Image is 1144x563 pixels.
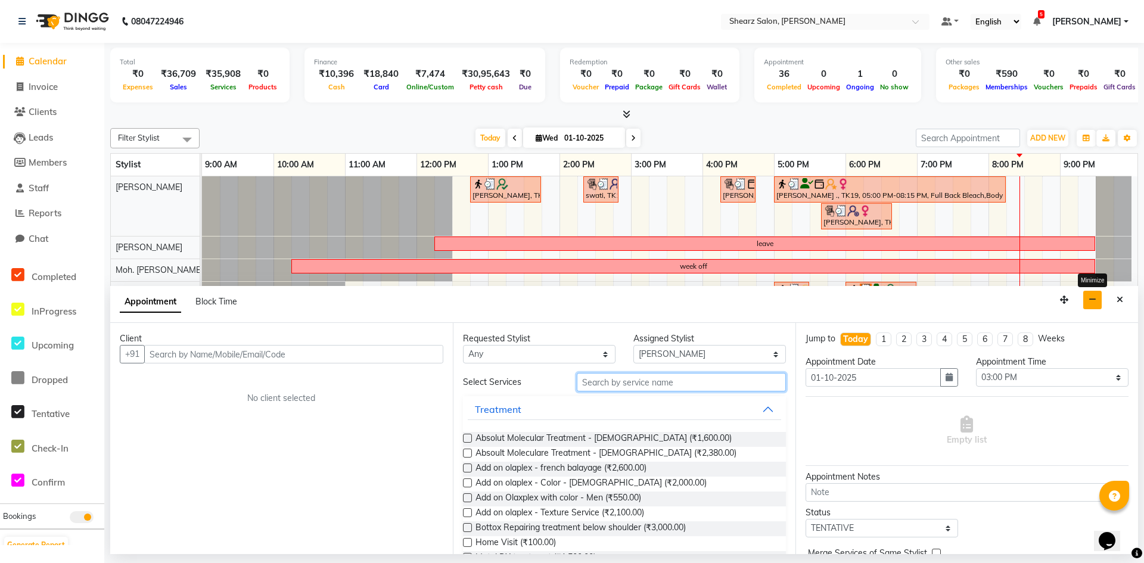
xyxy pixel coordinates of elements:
input: Search Appointment [916,129,1020,147]
button: +91 [120,345,145,363]
div: Finance [314,57,536,67]
a: 10:00 AM [274,156,317,173]
div: 1 [843,67,877,81]
div: leave [757,238,773,249]
a: 5:00 PM [775,156,812,173]
div: 0 [877,67,912,81]
span: Appointment [120,291,181,313]
div: Minimize [1078,273,1107,287]
a: 5 [1033,16,1040,27]
div: ₹0 [515,67,536,81]
span: Voucher [570,83,602,91]
span: Completed [32,271,76,282]
span: Clients [29,106,57,117]
div: ₹0 [946,67,983,81]
iframe: chat widget [1094,515,1132,551]
a: Chat [3,232,101,246]
input: 2025-10-01 [561,129,620,147]
span: InProgress [32,306,76,317]
button: Close [1111,291,1129,309]
li: 8 [1018,332,1033,346]
span: [PERSON_NAME] [116,182,182,192]
li: 6 [977,332,993,346]
span: Empty list [947,416,987,446]
span: Stylist [116,159,141,170]
span: Members [29,157,67,168]
span: Ongoing [843,83,877,91]
a: 9:00 AM [202,156,240,173]
span: Package [632,83,666,91]
span: Packages [946,83,983,91]
div: Appointment [764,57,912,67]
a: 8:00 PM [989,156,1027,173]
button: Treatment [468,399,781,420]
div: ₹0 [570,67,602,81]
div: week off [680,261,707,272]
span: [PERSON_NAME] [116,242,182,253]
div: ₹0 [666,67,704,81]
li: 2 [896,332,912,346]
span: Reports [29,207,61,219]
span: Moh. [PERSON_NAME] ... [116,265,211,275]
span: Card [371,83,392,91]
li: 7 [997,332,1013,346]
span: Confirm [32,477,65,488]
span: Tentative [32,408,70,419]
div: ₹0 [120,67,156,81]
div: Other sales [946,57,1139,67]
div: Appointment Notes [806,471,1129,483]
img: logo [30,5,112,38]
span: Online/Custom [403,83,457,91]
div: ₹30,95,643 [457,67,515,81]
div: Treatment [475,402,521,416]
span: Home Visit (₹100.00) [475,536,556,551]
div: ₹590 [983,67,1031,81]
a: 9:00 PM [1061,156,1098,173]
div: swati, TK14, 02:20 PM-02:50 PM, Eyebrow threading,Upperlip threading [585,178,617,201]
span: Petty cash [467,83,506,91]
div: Total [120,57,280,67]
a: 1:00 PM [489,156,526,173]
div: ₹0 [1031,67,1067,81]
span: 5 [1038,10,1044,18]
div: ₹0 [1067,67,1101,81]
div: ₹0 [632,67,666,81]
span: Cash [325,83,348,91]
div: Select Services [454,376,568,388]
div: [PERSON_NAME], TK20, 04:15 PM-04:45 PM, Eyebrow threading,Forehead threading [722,178,754,201]
div: 0 [804,67,843,81]
div: ₹0 [704,67,730,81]
div: Today [843,333,868,346]
input: Search by Name/Mobile/Email/Code [144,345,443,363]
div: [PERSON_NAME], TK29, 05:40 PM-06:40 PM, Loreal Hairwash & Blow dry - Upto Waist [822,205,891,228]
a: 2:00 PM [560,156,598,173]
button: ADD NEW [1027,130,1068,147]
span: Upcoming [804,83,843,91]
span: Filter Stylist [118,133,160,142]
div: 36 [764,67,804,81]
a: Leads [3,131,101,145]
span: Wed [533,133,561,142]
div: [PERSON_NAME] ., TK19, 05:00 PM-08:15 PM, Full Back Bleach,Body Polishing [775,178,1005,201]
span: [PERSON_NAME] [1052,15,1121,28]
li: 5 [957,332,972,346]
span: No show [877,83,912,91]
input: yyyy-mm-dd [806,368,941,387]
div: ₹0 [245,67,280,81]
span: Add on olaplex - Texture Service (₹2,100.00) [475,506,644,521]
div: [PERSON_NAME], TK06, 12:45 PM-01:45 PM, Glow Boost Facial (₹2500) [471,178,540,201]
a: 4:00 PM [703,156,741,173]
span: Prepaids [1067,83,1101,91]
a: 3:00 PM [632,156,669,173]
span: Leads [29,132,53,143]
span: Gift Cards [666,83,704,91]
span: Add on Olaxplex with color - Men (₹550.00) [475,492,641,506]
div: [PERSON_NAME], TK07, 06:00 PM-07:00 PM, Men Haircut with Mr.Saantosh [847,284,915,306]
div: ₹0 [602,67,632,81]
input: Search by service name [577,373,786,391]
span: Bookings [3,511,36,521]
a: Staff [3,182,101,195]
button: Generate Report [4,537,68,553]
span: Chat [29,233,48,244]
span: Block Time [195,296,237,307]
